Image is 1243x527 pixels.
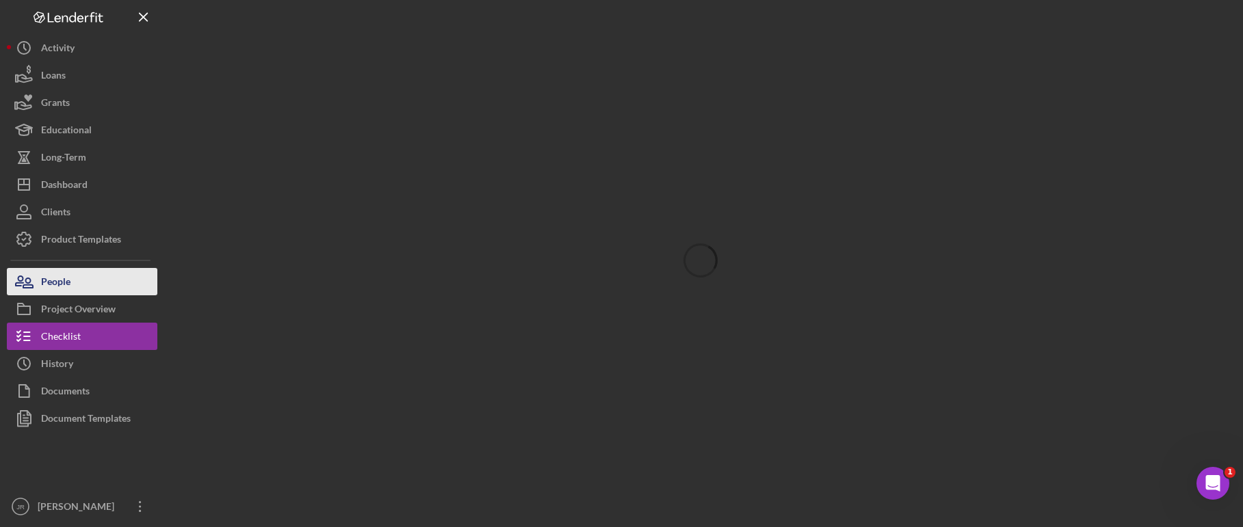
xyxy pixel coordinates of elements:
div: History [41,350,73,381]
div: Activity [41,34,75,65]
button: Product Templates [7,226,157,253]
div: Product Templates [41,226,121,256]
div: Document Templates [41,405,131,435]
div: Dashboard [41,171,88,202]
div: Project Overview [41,295,116,326]
button: History [7,350,157,377]
iframe: Intercom live chat [1196,467,1229,500]
button: JR[PERSON_NAME] [7,493,157,520]
button: Loans [7,62,157,89]
div: [PERSON_NAME] [34,493,123,524]
button: Long-Term [7,144,157,171]
text: JR [16,503,25,511]
button: Grants [7,89,157,116]
button: Activity [7,34,157,62]
button: Documents [7,377,157,405]
div: People [41,268,70,299]
div: Educational [41,116,92,147]
div: Grants [41,89,70,120]
span: 1 [1225,467,1235,478]
button: Dashboard [7,171,157,198]
button: Project Overview [7,295,157,323]
div: Long-Term [41,144,86,174]
div: Clients [41,198,70,229]
div: Documents [41,377,90,408]
button: Document Templates [7,405,157,432]
button: Clients [7,198,157,226]
div: Checklist [41,323,81,353]
div: Loans [41,62,66,92]
button: Checklist [7,323,157,350]
button: People [7,268,157,295]
button: Educational [7,116,157,144]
